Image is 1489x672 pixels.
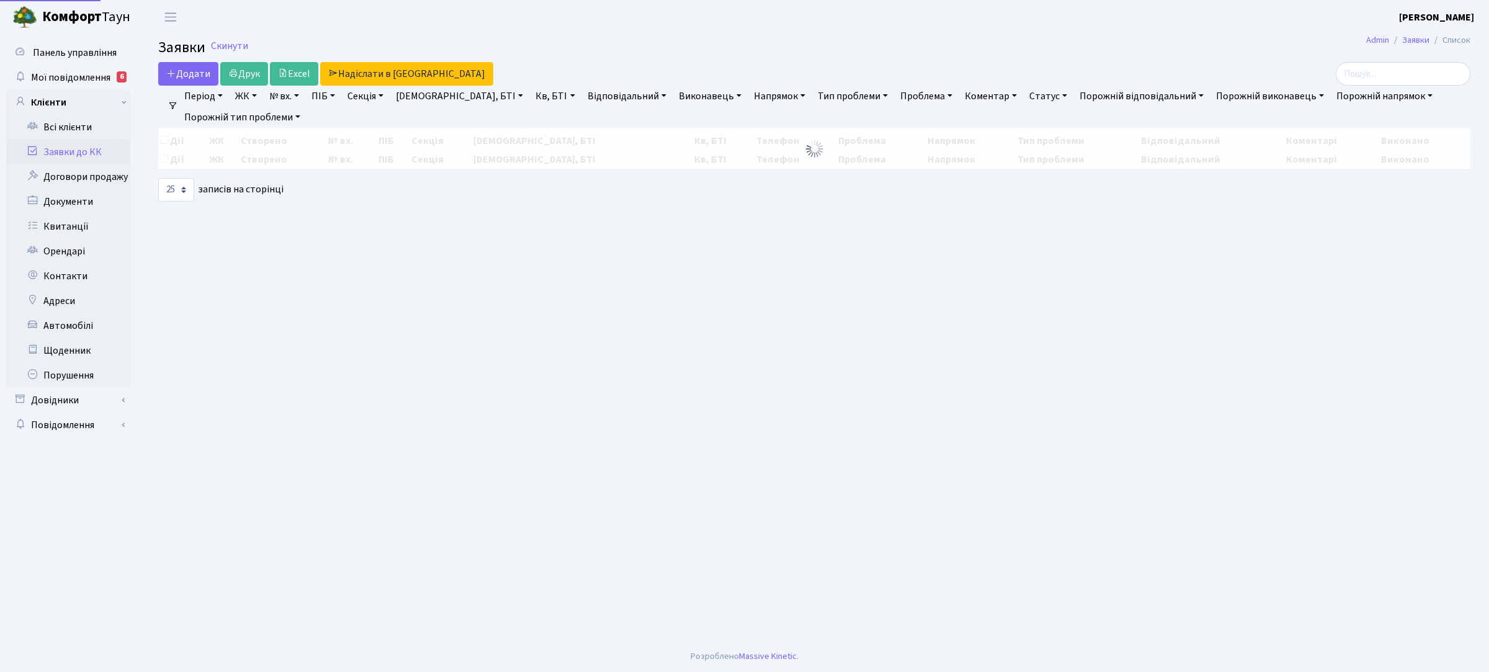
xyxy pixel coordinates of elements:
span: Заявки [158,37,205,58]
a: [PERSON_NAME] [1399,10,1474,25]
a: Клієнти [6,90,130,115]
a: ПІБ [306,86,340,107]
a: Порушення [6,363,130,388]
a: Щоденник [6,338,130,363]
a: Скинути [211,40,248,52]
a: Massive Kinetic [739,650,797,663]
span: Панель управління [33,46,117,60]
a: Довідники [6,388,130,413]
nav: breadcrumb [1348,27,1489,53]
button: Переключити навігацію [155,7,186,27]
a: Автомобілі [6,313,130,338]
a: Кв, БТІ [530,86,579,107]
a: Документи [6,189,130,214]
a: Виконавець [674,86,746,107]
a: Статус [1024,86,1072,107]
a: Порожній відповідальний [1075,86,1209,107]
a: [DEMOGRAPHIC_DATA], БТІ [391,86,528,107]
a: Порожній напрямок [1331,86,1438,107]
a: Порожній виконавець [1211,86,1329,107]
a: Всі клієнти [6,115,130,140]
select: записів на сторінці [158,178,194,202]
a: Тип проблеми [813,86,893,107]
span: Додати [166,67,210,81]
a: Квитанції [6,214,130,239]
div: 6 [117,71,127,83]
a: ЖК [230,86,262,107]
a: Заявки до КК [6,140,130,164]
a: Надіслати в [GEOGRAPHIC_DATA] [320,62,493,86]
a: Коментар [960,86,1022,107]
li: Список [1429,34,1470,47]
a: Повідомлення [6,413,130,437]
a: Порожній тип проблеми [179,107,305,128]
a: Проблема [895,86,957,107]
a: № вх. [264,86,304,107]
span: Таун [42,7,130,28]
a: Мої повідомлення6 [6,65,130,90]
span: Мої повідомлення [31,71,110,84]
img: logo.png [12,5,37,30]
a: Excel [270,62,318,86]
img: Обробка... [805,139,825,159]
a: Заявки [1402,34,1429,47]
a: Секція [342,86,388,107]
a: Контакти [6,264,130,289]
div: Розроблено . [691,650,798,663]
label: записів на сторінці [158,178,284,202]
a: Напрямок [749,86,810,107]
a: Відповідальний [583,86,671,107]
a: Панель управління [6,40,130,65]
a: Admin [1366,34,1389,47]
a: Договори продажу [6,164,130,189]
a: Додати [158,62,218,86]
a: Друк [220,62,268,86]
input: Пошук... [1336,62,1470,86]
b: [PERSON_NAME] [1399,11,1474,24]
a: Період [179,86,228,107]
b: Комфорт [42,7,102,27]
a: Адреси [6,289,130,313]
a: Орендарі [6,239,130,264]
